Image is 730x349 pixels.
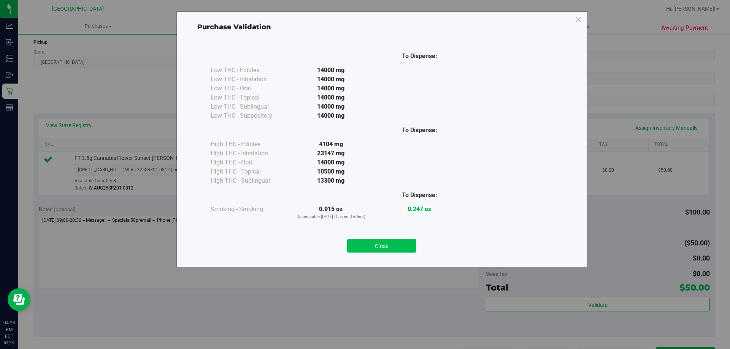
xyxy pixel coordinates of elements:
div: 0.915 oz [287,205,375,220]
div: 10500 mg [287,167,375,176]
div: Low THC - Edibles [211,66,287,75]
strong: 0.247 oz [408,205,431,213]
p: Dispensable [DATE] (Current Orders) [287,214,375,220]
div: 14000 mg [287,111,375,120]
div: High THC - Sublingual [211,176,287,185]
div: High THC - Topical [211,167,287,176]
div: Smoking - Smoking [211,205,287,214]
div: 14000 mg [287,93,375,102]
div: 14000 mg [287,84,375,93]
div: Low THC - Topical [211,93,287,102]
div: High THC - Oral [211,158,287,167]
div: To Dispense: [375,191,464,200]
div: 4104 mg [287,140,375,149]
div: 14000 mg [287,158,375,167]
div: 14000 mg [287,75,375,84]
div: High THC - Inhalation [211,149,287,158]
div: 23147 mg [287,149,375,158]
div: Low THC - Inhalation [211,75,287,84]
div: To Dispense: [375,52,464,61]
div: Low THC - Oral [211,84,287,93]
div: 14000 mg [287,66,375,75]
button: Close [347,239,416,253]
div: 13300 mg [287,176,375,185]
div: High THC - Edibles [211,140,287,149]
span: Purchase Validation [197,23,271,31]
div: Low THC - Sublingual [211,102,287,111]
iframe: Resource center [8,288,30,311]
div: To Dispense: [375,126,464,135]
div: Low THC - Suppository [211,111,287,120]
div: 14000 mg [287,102,375,111]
